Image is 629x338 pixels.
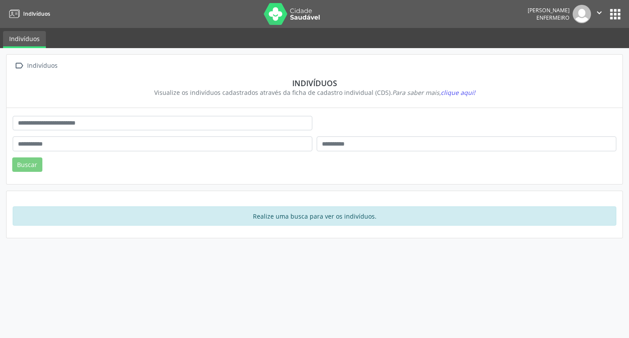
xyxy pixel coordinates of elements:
div: [PERSON_NAME] [528,7,570,14]
span: clique aqui! [441,88,475,97]
div: Realize uma busca para ver os indivíduos. [13,206,616,226]
span: Indivíduos [23,10,50,17]
a:  Indivíduos [13,59,59,72]
a: Indivíduos [6,7,50,21]
button:  [591,5,608,23]
i:  [13,59,25,72]
i:  [594,8,604,17]
a: Indivíduos [3,31,46,48]
button: apps [608,7,623,22]
div: Indivíduos [25,59,59,72]
div: Indivíduos [19,78,610,88]
div: Visualize os indivíduos cadastrados através da ficha de cadastro individual (CDS). [19,88,610,97]
i: Para saber mais, [392,88,475,97]
img: img [573,5,591,23]
button: Buscar [12,157,42,172]
span: Enfermeiro [536,14,570,21]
